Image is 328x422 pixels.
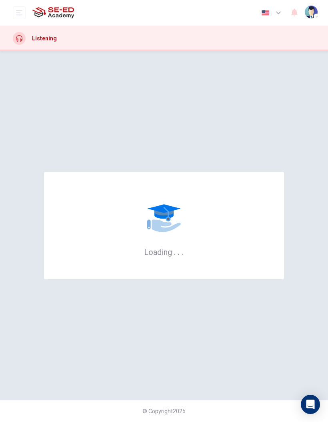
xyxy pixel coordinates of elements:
h1: Listening [32,35,57,42]
img: Profile picture [305,6,318,18]
h6: . [173,245,176,258]
button: open mobile menu [13,6,26,19]
h6: . [177,245,180,258]
span: © Copyright 2025 [142,408,186,414]
img: SE-ED Academy logo [32,5,74,21]
div: Open Intercom Messenger [301,395,320,414]
h6: Loading [144,247,184,257]
img: en [260,10,270,16]
h6: . [181,245,184,258]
